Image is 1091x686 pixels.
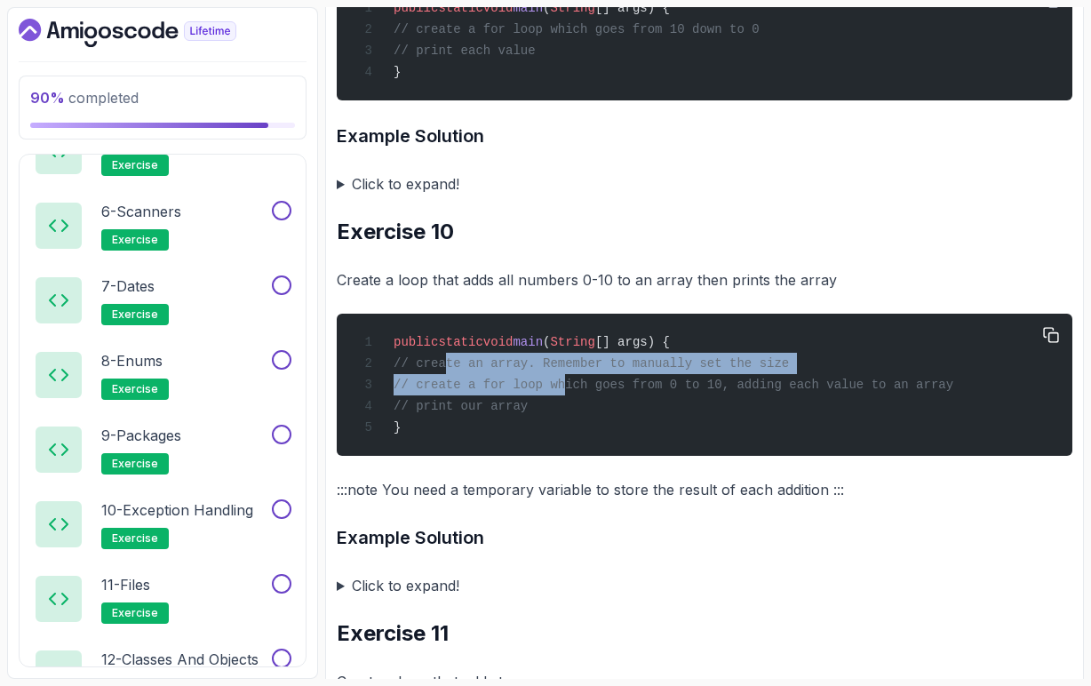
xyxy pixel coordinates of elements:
[101,649,259,670] p: 12 - Classes and Objects
[483,1,514,15] span: void
[337,218,1072,246] h2: Exercise 10
[101,574,150,595] p: 11 - Files
[550,1,594,15] span: String
[394,420,401,435] span: }
[337,122,1072,150] h3: Example Solution
[394,378,953,392] span: // create a for loop which goes from 0 to 10, adding each value to an array
[483,335,514,349] span: void
[394,335,438,349] span: public
[394,399,528,413] span: // print our array
[19,19,277,47] a: Dashboard
[30,89,139,107] span: completed
[112,606,158,620] span: exercise
[101,201,181,222] p: 6 - Scanners
[337,171,1072,196] summary: Click to expand!
[438,1,482,15] span: static
[101,350,163,371] p: 8 - Enums
[101,275,155,297] p: 7 - Dates
[394,44,536,58] span: // print each value
[34,499,291,549] button: 10-Exception Handlingexercise
[595,335,670,349] span: [] args) {
[112,307,158,322] span: exercise
[112,382,158,396] span: exercise
[543,1,550,15] span: (
[550,335,594,349] span: String
[34,275,291,325] button: 7-Datesexercise
[112,158,158,172] span: exercise
[112,531,158,546] span: exercise
[394,22,760,36] span: // create a for loop which goes from 10 down to 0
[513,335,543,349] span: main
[595,1,670,15] span: [] args) {
[30,89,65,107] span: 90 %
[337,619,1072,648] h2: Exercise 11
[394,356,789,371] span: // create an array. Remember to manually set the size
[34,574,291,624] button: 11-Filesexercise
[337,573,1072,598] summary: Click to expand!
[394,1,438,15] span: public
[513,1,543,15] span: main
[112,457,158,471] span: exercise
[394,65,401,79] span: }
[34,425,291,475] button: 9-Packagesexercise
[101,499,253,521] p: 10 - Exception Handling
[543,335,550,349] span: (
[337,267,1072,292] p: Create a loop that adds all numbers 0-10 to an array then prints the array
[34,201,291,251] button: 6-Scannersexercise
[337,477,1072,502] p: :::note You need a temporary variable to store the result of each addition :::
[337,523,1072,552] h3: Example Solution
[112,233,158,247] span: exercise
[101,425,181,446] p: 9 - Packages
[438,335,482,349] span: static
[34,350,291,400] button: 8-Enumsexercise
